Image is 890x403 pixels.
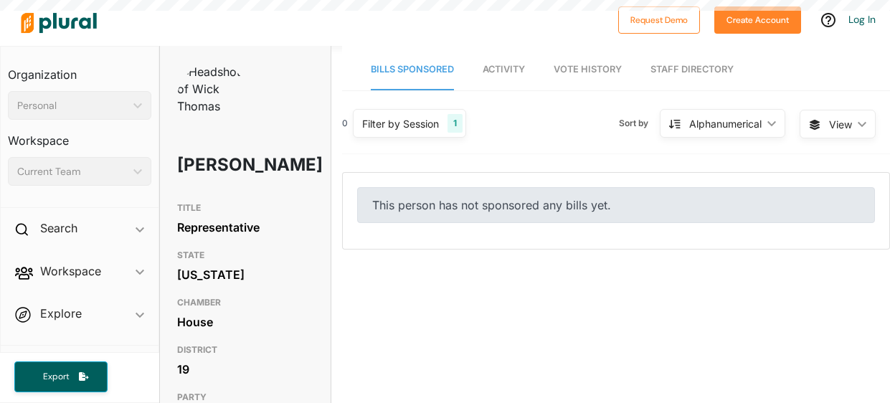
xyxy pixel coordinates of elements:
[483,49,525,90] a: Activity
[618,11,700,27] a: Request Demo
[619,117,660,130] span: Sort by
[177,294,313,311] h3: CHAMBER
[177,63,249,115] img: Headshot of Wick Thomas
[714,6,801,34] button: Create Account
[714,11,801,27] a: Create Account
[177,247,313,264] h3: STATE
[8,54,151,85] h3: Organization
[618,6,700,34] button: Request Demo
[8,120,151,151] h3: Workspace
[177,311,313,333] div: House
[829,117,852,132] span: View
[177,143,259,186] h1: [PERSON_NAME]
[689,116,762,131] div: Alphanumerical
[177,264,313,285] div: [US_STATE]
[177,199,313,217] h3: TITLE
[357,187,875,223] div: This person has not sponsored any bills yet.
[177,359,313,380] div: 19
[17,98,128,113] div: Personal
[17,164,128,179] div: Current Team
[554,49,622,90] a: Vote History
[371,64,454,75] span: Bills Sponsored
[483,64,525,75] span: Activity
[848,13,876,26] a: Log In
[362,116,439,131] div: Filter by Session
[448,114,463,133] div: 1
[650,49,734,90] a: Staff Directory
[177,341,313,359] h3: DISTRICT
[342,117,348,130] div: 0
[14,361,108,392] button: Export
[554,64,622,75] span: Vote History
[177,217,313,238] div: Representative
[33,371,79,383] span: Export
[371,49,454,90] a: Bills Sponsored
[40,220,77,236] h2: Search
